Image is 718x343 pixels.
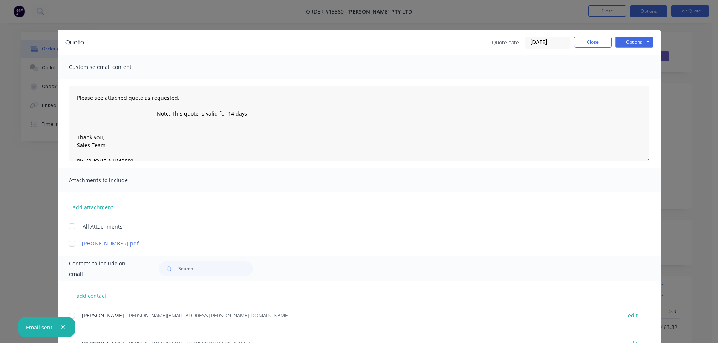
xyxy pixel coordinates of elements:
button: add attachment [69,201,117,213]
span: All Attachments [83,223,122,230]
button: Options [615,37,653,48]
div: Quote [65,38,84,47]
button: add contact [69,290,114,301]
span: Customise email content [69,62,152,72]
span: Attachments to include [69,175,152,186]
input: Search... [178,261,253,276]
span: [PERSON_NAME] [82,312,124,319]
div: Email sent [26,323,52,331]
span: Quote date [492,38,519,46]
button: edit [623,310,642,320]
span: Contacts to include on email [69,258,140,279]
button: Close [574,37,612,48]
a: [PHONE_NUMBER].pdf [82,239,614,247]
span: - [PERSON_NAME][EMAIL_ADDRESS][PERSON_NAME][DOMAIN_NAME] [124,312,289,319]
textarea: Please see attached quote as requested. Note: This quote is valid for 14 days Thank you, Sales Te... [69,86,649,161]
